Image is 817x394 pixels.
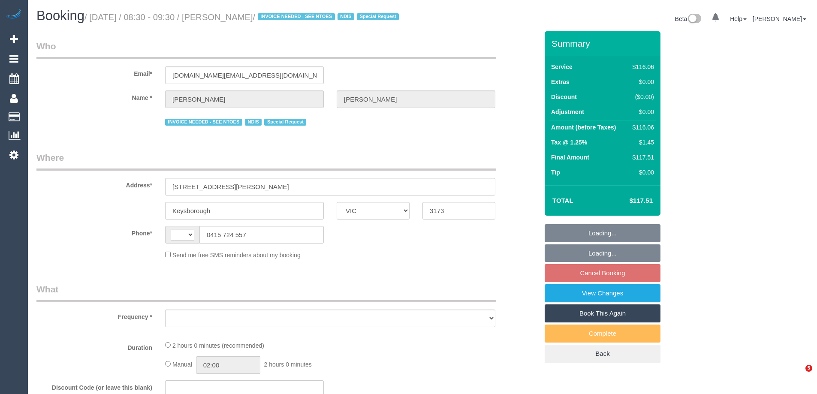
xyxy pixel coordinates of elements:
input: Last Name* [337,90,495,108]
div: $117.51 [629,153,654,162]
img: Automaid Logo [5,9,22,21]
div: $1.45 [629,138,654,147]
a: Help [730,15,747,22]
label: Phone* [30,226,159,238]
span: Manual [172,361,192,368]
input: First Name* [165,90,324,108]
span: 2 hours 0 minutes (recommended) [172,342,264,349]
span: 5 [805,365,812,372]
div: $116.06 [629,123,654,132]
label: Address* [30,178,159,189]
span: NDIS [245,119,262,126]
label: Service [551,63,573,71]
label: Frequency * [30,310,159,321]
div: $0.00 [629,108,654,116]
legend: Where [36,151,496,171]
label: Email* [30,66,159,78]
input: Suburb* [165,202,324,220]
label: Tip [551,168,560,177]
h3: Summary [552,39,656,48]
input: Post Code* [422,202,495,220]
span: / [253,12,402,22]
div: $0.00 [629,78,654,86]
label: Amount (before Taxes) [551,123,616,132]
span: 2 hours 0 minutes [264,361,312,368]
span: Send me free SMS reminders about my booking [172,252,301,259]
div: $0.00 [629,168,654,177]
span: Special Request [357,13,399,20]
input: Phone* [199,226,324,244]
img: New interface [687,14,701,25]
legend: Who [36,40,496,59]
span: INVOICE NEEDED - SEE NTOES [165,119,242,126]
iframe: Intercom live chat [788,365,808,385]
span: Booking [36,8,84,23]
a: [PERSON_NAME] [753,15,806,22]
strong: Total [552,197,573,204]
label: Extras [551,78,570,86]
span: Special Request [264,119,306,126]
label: Duration [30,340,159,352]
div: $116.06 [629,63,654,71]
span: NDIS [338,13,354,20]
input: Email* [165,66,324,84]
h4: $117.51 [604,197,653,205]
label: Discount [551,93,577,101]
a: Back [545,345,660,363]
label: Final Amount [551,153,589,162]
span: INVOICE NEEDED - SEE NTOES [258,13,335,20]
label: Tax @ 1.25% [551,138,587,147]
label: Adjustment [551,108,584,116]
a: Book This Again [545,304,660,322]
a: View Changes [545,284,660,302]
label: Name * [30,90,159,102]
div: ($0.00) [629,93,654,101]
a: Beta [675,15,702,22]
legend: What [36,283,496,302]
label: Discount Code (or leave this blank) [30,380,159,392]
small: / [DATE] / 08:30 - 09:30 / [PERSON_NAME] [84,12,401,22]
